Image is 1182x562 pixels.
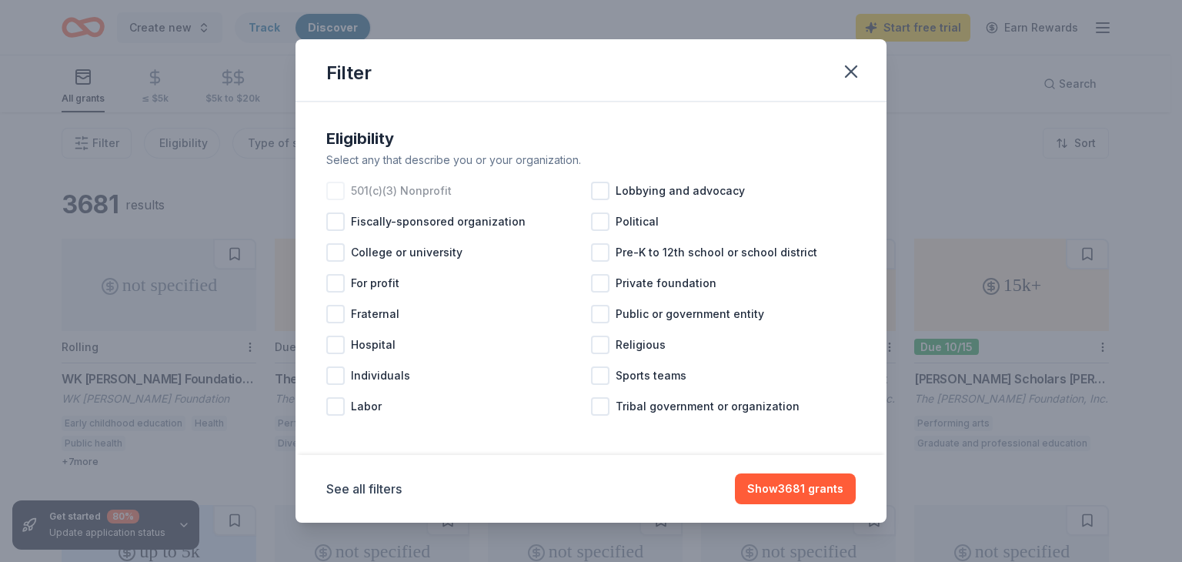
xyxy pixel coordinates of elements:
[351,212,526,231] span: Fiscally-sponsored organization
[351,397,382,416] span: Labor
[616,212,659,231] span: Political
[351,182,452,200] span: 501(c)(3) Nonprofit
[351,305,399,323] span: Fraternal
[735,473,856,504] button: Show3681 grants
[351,366,410,385] span: Individuals
[616,397,800,416] span: Tribal government or organization
[616,243,817,262] span: Pre-K to 12th school or school district
[616,366,686,385] span: Sports teams
[351,274,399,293] span: For profit
[616,182,745,200] span: Lobbying and advocacy
[351,336,396,354] span: Hospital
[326,126,856,151] div: Eligibility
[326,151,856,169] div: Select any that describe you or your organization.
[326,61,372,85] div: Filter
[616,336,666,354] span: Religious
[351,243,462,262] span: College or university
[616,305,764,323] span: Public or government entity
[326,480,402,498] button: See all filters
[616,274,716,293] span: Private foundation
